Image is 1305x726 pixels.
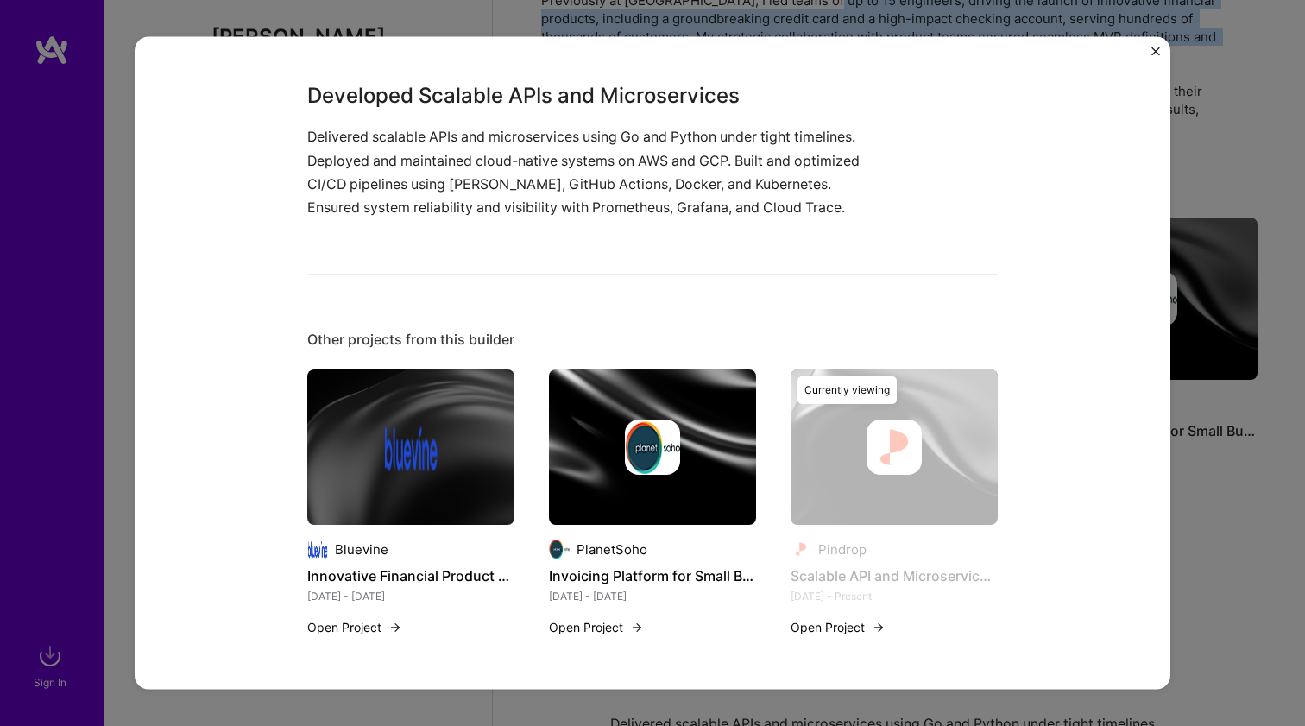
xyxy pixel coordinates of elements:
[307,618,402,636] button: Open Project
[335,540,388,558] div: Bluevine
[307,369,514,525] img: cover
[549,539,570,559] img: Company logo
[307,80,868,111] h3: Developed Scalable APIs and Microservices
[625,420,680,475] img: Company logo
[577,540,647,558] div: PlanetSoho
[1151,47,1160,65] button: Close
[797,376,897,404] div: Currently viewing
[307,565,514,587] h4: Innovative Financial Product Development
[791,369,998,525] img: cover
[307,587,514,605] div: [DATE] - [DATE]
[307,539,328,559] img: Company logo
[549,369,756,525] img: cover
[307,125,868,219] p: Delivered scalable APIs and microservices using Go and Python under tight timelines. Deployed and...
[549,587,756,605] div: [DATE] - [DATE]
[549,565,756,587] h4: Invoicing Platform for Small Businesses
[872,620,886,634] img: arrow-right
[307,331,998,349] div: Other projects from this builder
[383,420,438,475] img: Company logo
[630,620,644,634] img: arrow-right
[388,620,402,634] img: arrow-right
[549,618,644,636] button: Open Project
[791,618,886,636] button: Open Project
